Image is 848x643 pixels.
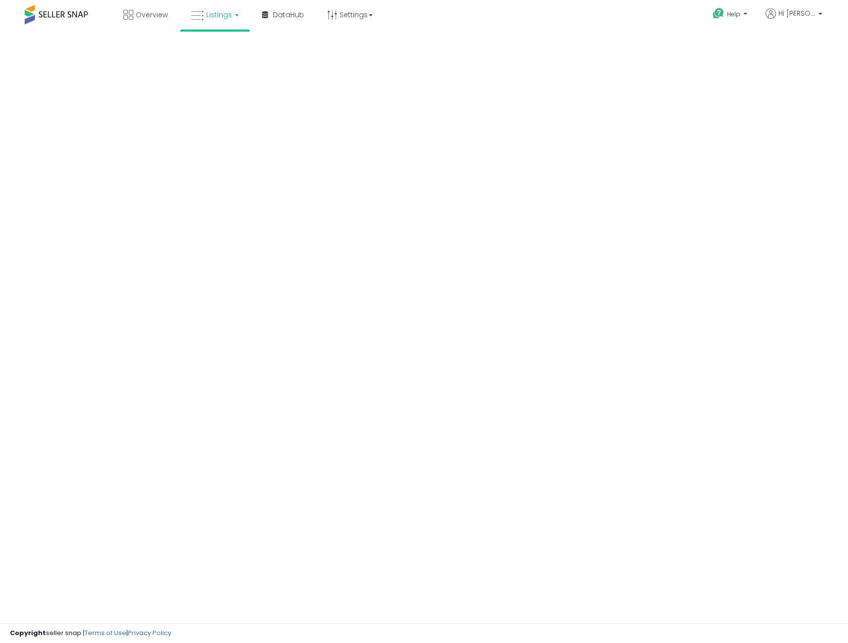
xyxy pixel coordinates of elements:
[206,10,232,20] span: Listings
[727,10,740,18] span: Help
[766,8,822,31] a: Hi [PERSON_NAME]
[136,10,168,20] span: Overview
[273,10,304,20] span: DataHub
[712,7,725,20] i: Get Help
[778,8,815,18] span: Hi [PERSON_NAME]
